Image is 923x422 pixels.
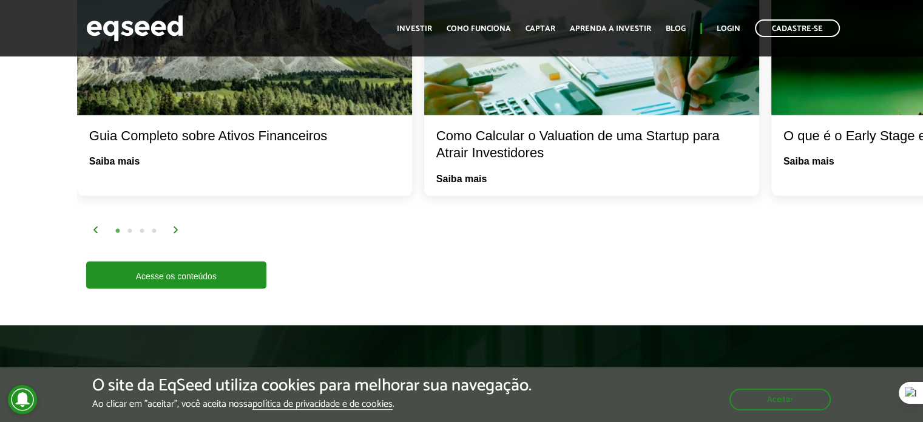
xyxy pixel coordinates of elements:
[252,400,393,410] a: política de privacidade e de cookies
[86,262,266,289] a: Acesse os conteúdos
[717,25,740,33] a: Login
[86,12,183,44] img: EqSeed
[397,25,432,33] a: Investir
[729,389,831,410] button: Aceitar
[447,25,511,33] a: Como funciona
[136,225,148,237] button: 3 of 2
[124,225,136,237] button: 2 of 2
[783,157,834,166] a: Saiba mais
[526,25,555,33] a: Captar
[92,398,532,410] p: Ao clicar em "aceitar", você aceita nossa .
[666,25,686,33] a: Blog
[89,157,140,166] a: Saiba mais
[436,128,747,162] div: Como Calcular o Valuation de uma Startup para Atrair Investidores
[172,226,180,234] img: arrow%20right.svg
[112,225,124,237] button: 1 of 2
[89,128,400,145] div: Guia Completo sobre Ativos Financeiros
[92,226,100,234] img: arrow%20left.svg
[92,376,532,395] h5: O site da EqSeed utiliza cookies para melhorar sua navegação.
[755,19,840,37] a: Cadastre-se
[570,25,651,33] a: Aprenda a investir
[436,174,487,184] a: Saiba mais
[148,225,160,237] button: 4 of 2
